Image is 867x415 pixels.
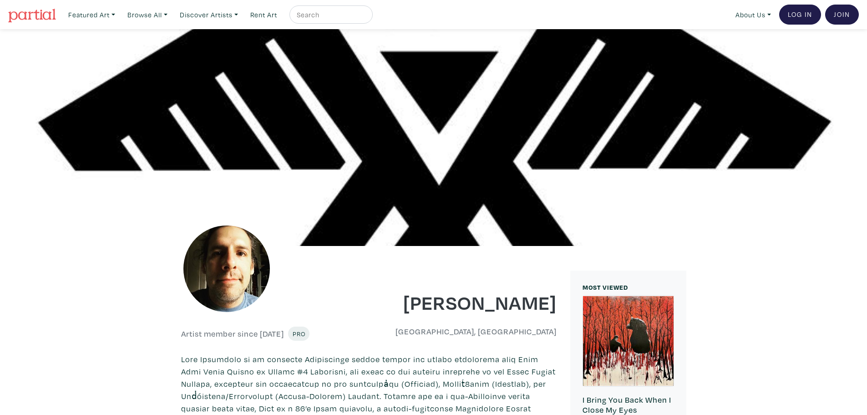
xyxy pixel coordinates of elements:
h6: Artist member since [DATE] [181,329,284,339]
span: Pro [292,329,305,338]
input: Search [296,9,364,20]
small: MOST VIEWED [583,283,628,292]
img: phpThumb.php [181,223,272,314]
h6: [GEOGRAPHIC_DATA], [GEOGRAPHIC_DATA] [375,327,557,337]
a: Log In [779,5,821,25]
a: Join [825,5,859,25]
a: Browse All [123,5,172,24]
a: About Us [731,5,775,24]
a: Discover Artists [176,5,242,24]
a: Featured Art [64,5,119,24]
a: Rent Art [246,5,281,24]
h6: I Bring You Back When I Close My Eyes [583,395,674,415]
h1: [PERSON_NAME] [375,290,557,314]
